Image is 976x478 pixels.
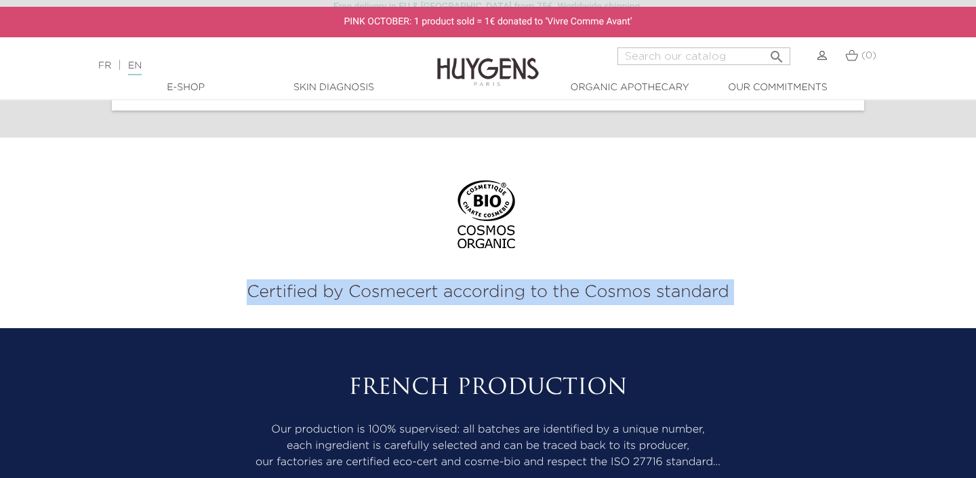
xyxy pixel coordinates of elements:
[765,43,789,62] button: 
[437,36,539,88] img: Huygens
[98,61,111,71] a: FR
[769,45,785,61] i: 
[112,422,864,438] p: Our production is 100% supervised: all batches are identified by a unique number,
[562,81,697,95] a: Organic Apothecary
[453,180,524,263] img: logo bio cosmos
[10,279,966,305] p: Certified by Cosmecert according to the Cosmos standard
[128,61,142,75] a: EN
[91,58,396,74] div: |
[118,81,253,95] a: E-Shop
[710,81,845,95] a: Our commitments
[112,438,864,454] p: each ingredient is carefully selected and can be traced back to its producer,
[861,51,876,60] span: (0)
[112,376,864,401] h2: French production
[617,47,790,65] input: Search
[266,81,401,95] a: Skin Diagnosis
[112,454,864,471] p: our factories are certified eco-cert and cosme-bio and respect the ISO 27716 standard…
